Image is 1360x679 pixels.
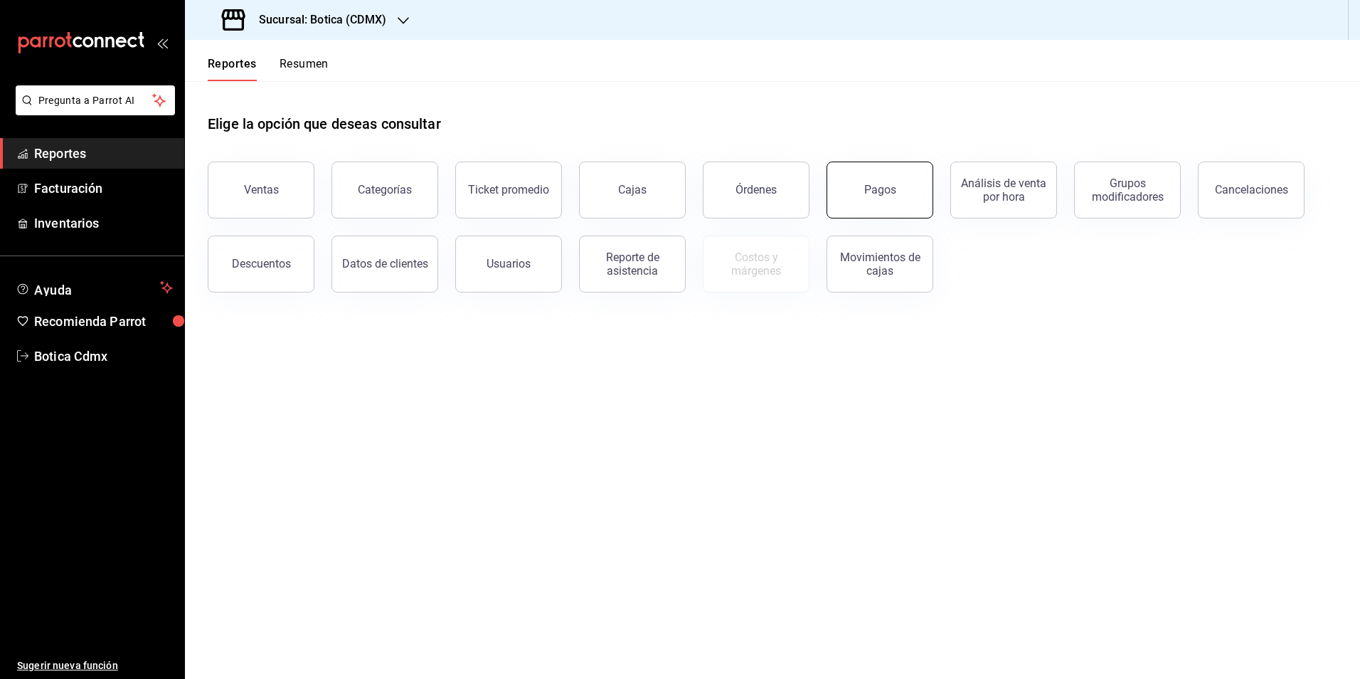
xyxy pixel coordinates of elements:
button: Grupos modificadores [1074,162,1181,219]
div: Ventas [244,183,279,196]
div: Datos de clientes [342,257,428,270]
div: navigation tabs [208,57,329,81]
button: Cancelaciones [1198,162,1305,219]
span: Ayuda [34,279,154,296]
span: Sugerir nueva función [17,658,173,673]
button: open_drawer_menu [156,37,168,48]
div: Categorías [358,183,412,196]
div: Órdenes [735,183,777,196]
span: Facturación [34,179,173,198]
div: Cajas [618,183,647,196]
h1: Elige la opción que deseas consultar [208,113,441,135]
div: Ticket promedio [468,183,549,196]
div: Cancelaciones [1215,183,1288,196]
button: Movimientos de cajas [827,236,933,293]
button: Reportes [208,57,257,81]
button: Ventas [208,162,314,219]
button: Datos de clientes [331,236,438,293]
h3: Sucursal: Botica (CDMX) [248,11,386,28]
div: Usuarios [487,257,531,270]
span: Reportes [34,144,173,163]
button: Resumen [280,57,329,81]
div: Análisis de venta por hora [960,177,1048,204]
button: Pregunta a Parrot AI [16,85,175,115]
span: Botica Cdmx [34,347,173,366]
div: Costos y márgenes [712,251,800,278]
button: Usuarios [455,236,562,293]
div: Descuentos [232,257,291,270]
a: Pregunta a Parrot AI [10,103,175,118]
div: Reporte de asistencia [588,251,676,278]
button: Cajas [579,162,686,219]
div: Pagos [864,183,896,196]
div: Grupos modificadores [1083,177,1172,204]
span: Recomienda Parrot [34,312,173,331]
button: Categorías [331,162,438,219]
span: Pregunta a Parrot AI [38,93,153,108]
div: Movimientos de cajas [836,251,924,278]
span: Inventarios [34,214,173,233]
button: Ticket promedio [455,162,562,219]
button: Contrata inventarios para ver este reporte [703,236,809,293]
button: Órdenes [703,162,809,219]
button: Análisis de venta por hora [950,162,1057,219]
button: Pagos [827,162,933,219]
button: Descuentos [208,236,314,293]
button: Reporte de asistencia [579,236,686,293]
